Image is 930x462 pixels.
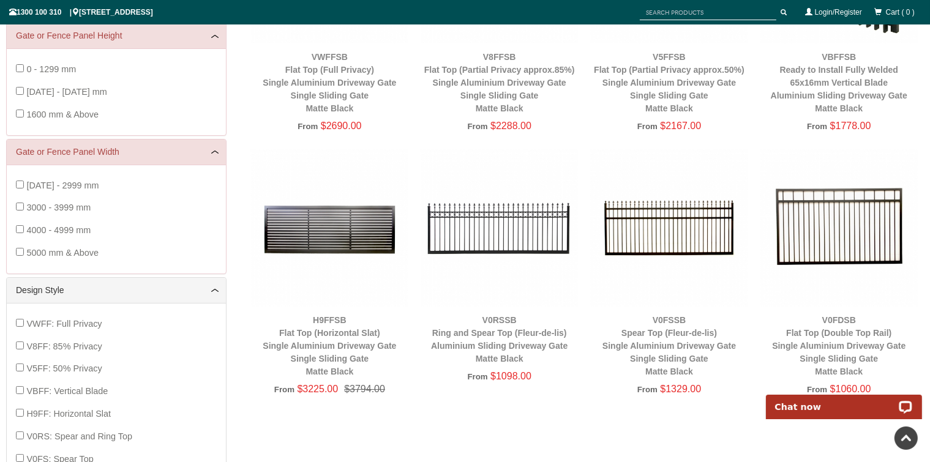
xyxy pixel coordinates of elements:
iframe: LiveChat chat widget [758,381,930,419]
span: From [637,385,658,394]
span: 5000 mm & Above [26,248,99,258]
span: [DATE] - [DATE] mm [26,87,107,97]
span: From [468,372,488,381]
span: $1778.00 [830,121,871,131]
a: Design Style [16,284,217,297]
a: V0RSSBRing and Spear Top (Fleur-de-lis)Aluminium Sliding Driveway GateMatte Black [431,315,568,363]
span: 3000 - 3999 mm [26,203,91,212]
span: From [274,385,294,394]
span: From [637,122,658,131]
span: V0RS: Spear and Ring Top [26,431,132,441]
span: 4000 - 4999 mm [26,225,91,235]
span: V5FF: 50% Privacy [26,363,102,373]
a: V8FFSBFlat Top (Partial Privacy approx.85%)Single Aluminium Driveway GateSingle Sliding GateMatte... [424,52,575,113]
a: VWFFSBFlat Top (Full Privacy)Single Aluminium Driveway GateSingle Sliding GateMatte Black [263,52,396,113]
img: V0RSSB - Ring and Spear Top (Fleur-de-lis) - Aluminium Sliding Driveway Gate - Matte Black - Gate... [421,149,578,307]
span: VBFF: Vertical Blade [26,386,108,396]
span: 0 - 1299 mm [26,64,76,74]
a: V0FSSBSpear Top (Fleur-de-lis)Single Aluminium Driveway GateSingle Sliding GateMatte Black [602,315,736,376]
span: 1600 mm & Above [26,110,99,119]
a: Gate or Fence Panel Height [16,29,217,42]
span: Cart ( 0 ) [886,8,915,17]
input: SEARCH PRODUCTS [640,5,776,20]
span: $2288.00 [490,121,531,131]
span: $3225.00 [297,384,338,394]
img: V0FDSB - Flat Top (Double Top Rail) - Single Aluminium Driveway Gate - Single Sliding Gate - Matt... [760,149,918,307]
span: $3794.00 [338,384,385,394]
span: From [468,122,488,131]
span: 1300 100 310 | [STREET_ADDRESS] [9,8,153,17]
a: Gate or Fence Panel Width [16,146,217,158]
a: V5FFSBFlat Top (Partial Privacy approx.50%)Single Aluminium Driveway GateSingle Sliding GateMatte... [594,52,744,113]
span: VWFF: Full Privacy [26,319,102,329]
span: $2167.00 [660,121,701,131]
a: H9FFSBFlat Top (Horizontal Slat)Single Aluminium Driveway GateSingle Sliding GateMatte Black [263,315,396,376]
span: From [298,122,318,131]
img: H9FFSB - Flat Top (Horizontal Slat) - Single Aluminium Driveway Gate - Single Sliding Gate - Matt... [251,149,408,307]
span: From [807,122,827,131]
span: $1329.00 [660,384,701,394]
span: H9FF: Horizontal Slat [26,409,111,419]
span: V8FF: 85% Privacy [26,341,102,351]
a: VBFFSBReady to Install Fully Welded 65x16mm Vertical BladeAluminium Sliding Driveway GateMatte Black [771,52,907,113]
a: Login/Register [815,8,862,17]
span: [DATE] - 2999 mm [26,181,99,190]
a: V0FDSBFlat Top (Double Top Rail)Single Aluminium Driveway GateSingle Sliding GateMatte Black [772,315,906,376]
span: $1098.00 [490,371,531,381]
img: V0FSSB - Spear Top (Fleur-de-lis) - Single Aluminium Driveway Gate - Single Sliding Gate - Matte ... [590,149,748,307]
span: $2690.00 [321,121,362,131]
